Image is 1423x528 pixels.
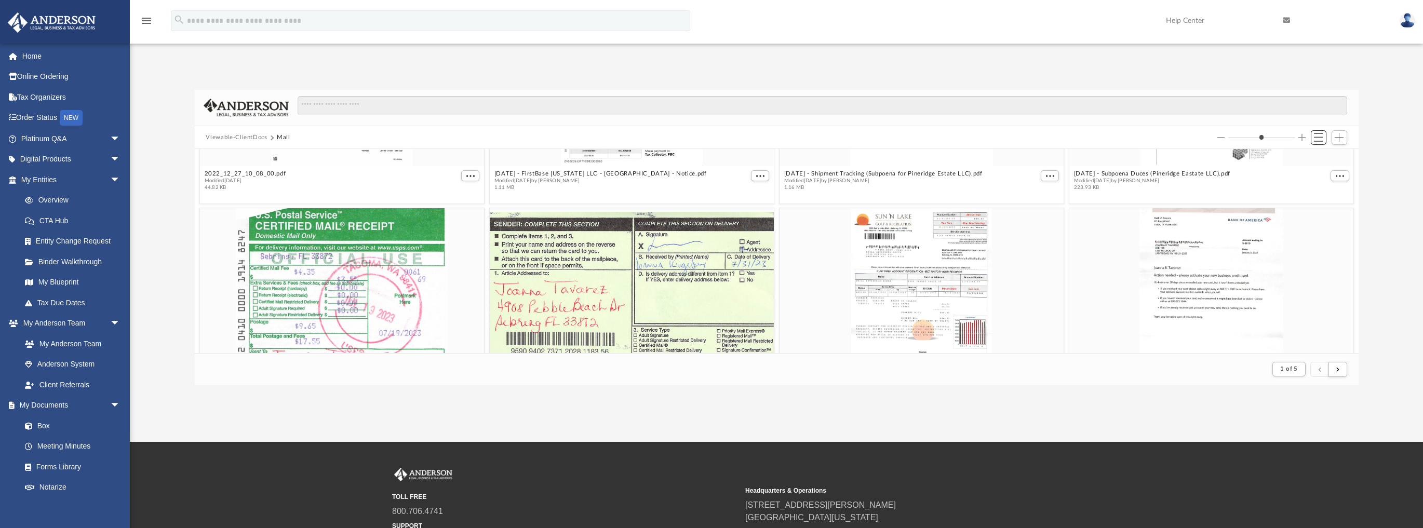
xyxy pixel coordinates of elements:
input: Search files and folders [298,96,1347,116]
button: Add [1332,130,1347,145]
small: TOLL FREE [392,492,738,502]
span: 1.16 MB [784,184,982,191]
img: User Pic [1400,13,1415,28]
span: 223.93 KB [1073,184,1230,191]
a: CTA Hub [15,210,136,231]
span: arrow_drop_down [110,313,131,334]
a: Binder Walkthrough [15,251,136,272]
a: Anderson System [15,354,131,375]
a: Overview [15,190,136,211]
img: Anderson Advisors Platinum Portal [392,468,454,481]
a: Entity Change Request [15,231,136,252]
span: arrow_drop_down [110,149,131,170]
span: Modified [DATE] [204,178,286,184]
a: Order StatusNEW [7,107,136,129]
button: [DATE] - Subpoena Duces (Pineridge Eastate LLC).pdf [1073,171,1230,178]
button: 2022_12_27_10_08_00.pdf [204,171,286,178]
button: Switch to List View [1311,130,1326,145]
a: Platinum Q&Aarrow_drop_down [7,128,136,149]
div: NEW [60,110,83,126]
a: Forms Library [15,456,126,477]
span: arrow_drop_down [110,395,131,416]
span: Modified [DATE] by [PERSON_NAME] [1073,178,1230,184]
img: Anderson Advisors Platinum Portal [5,12,99,33]
span: Modified [DATE] by [PERSON_NAME] [494,178,706,184]
span: 44.82 KB [204,184,286,191]
a: My Blueprint [15,272,131,293]
a: Home [7,46,136,66]
span: 1 of 5 [1280,366,1297,372]
a: Digital Productsarrow_drop_down [7,149,136,170]
a: My Anderson Team [15,333,126,354]
button: More options [1331,171,1349,182]
a: Box [15,415,126,436]
button: 1 of 5 [1272,362,1305,376]
a: menu [140,20,153,27]
a: Tax Organizers [7,87,136,107]
button: Decrease column size [1217,134,1225,141]
span: 1.11 MB [494,184,706,191]
a: Notarize [15,477,131,498]
input: Column size [1228,134,1295,141]
button: [DATE] - Shipment Tracking (Subpoena for Pineridge Estate LLC).pdf [784,171,982,178]
button: More options [461,171,479,182]
button: More options [750,171,769,182]
button: Mail [277,133,290,142]
span: Modified [DATE] by [PERSON_NAME] [784,178,982,184]
i: search [173,14,185,25]
a: Client Referrals [15,374,131,395]
button: Viewable-ClientDocs [206,133,267,142]
button: Increase column size [1298,134,1306,141]
a: [GEOGRAPHIC_DATA][US_STATE] [745,513,878,522]
span: arrow_drop_down [110,169,131,191]
button: More options [1040,171,1059,182]
a: Meeting Minutes [15,436,131,457]
a: [STREET_ADDRESS][PERSON_NAME] [745,500,896,509]
span: arrow_drop_down [110,128,131,150]
button: [DATE] - FirstBase [US_STATE] LLC - [GEOGRAPHIC_DATA] - Notice.pdf [494,171,706,178]
a: My Documentsarrow_drop_down [7,395,131,416]
a: My Anderson Teamarrow_drop_down [7,313,131,334]
i: menu [140,15,153,27]
div: grid [195,149,1359,353]
a: Tax Due Dates [15,292,136,313]
a: Online Ordering [7,66,136,87]
small: Headquarters & Operations [745,486,1091,495]
a: 800.706.4741 [392,507,443,516]
a: My Entitiesarrow_drop_down [7,169,136,190]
